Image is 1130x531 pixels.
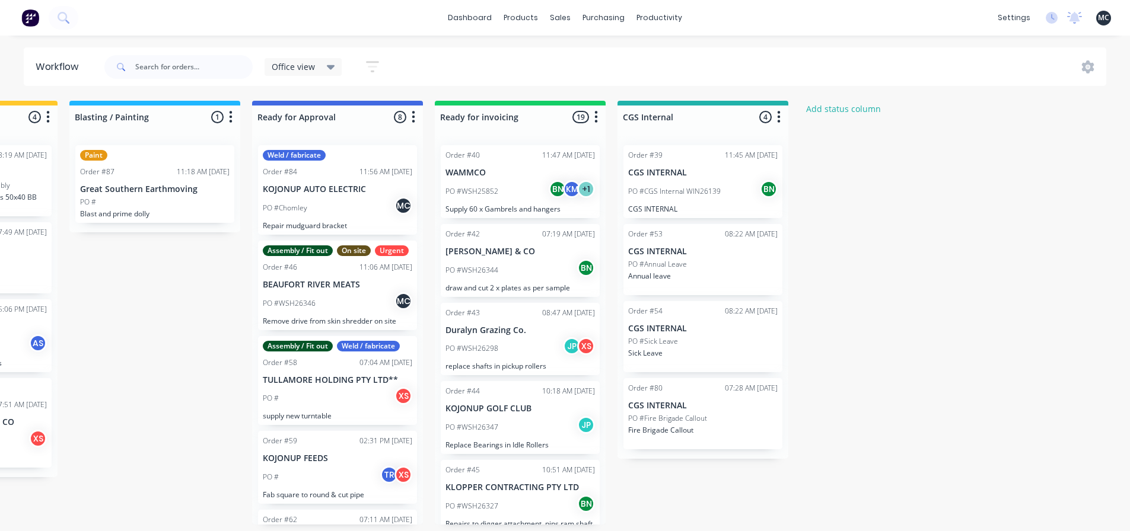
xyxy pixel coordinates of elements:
div: Paint [80,150,107,161]
span: MC [1098,12,1109,23]
div: XS [577,337,595,355]
p: WAMMCO [445,168,595,178]
div: 11:45 AM [DATE] [725,150,778,161]
div: products [498,9,544,27]
div: Order #3911:45 AM [DATE]CGS INTERNALPO #CGS Internal WIN26139BNCGS INTERNAL [623,145,782,218]
div: MC [394,197,412,215]
div: JP [563,337,581,355]
div: Order #43 [445,308,480,318]
div: purchasing [577,9,631,27]
p: PO #CGS Internal WIN26139 [628,186,721,197]
div: XS [394,466,412,484]
div: Order #87 [80,167,114,177]
p: Remove drive from skin shredder on site [263,316,412,325]
div: 11:47 AM [DATE] [542,150,595,161]
div: + 1 [577,180,595,198]
div: Order #44 [445,386,480,396]
a: dashboard [442,9,498,27]
div: 10:51 AM [DATE] [542,465,595,475]
div: Order #62 [263,514,297,525]
div: 07:28 AM [DATE] [725,383,778,394]
span: Office view [272,60,315,73]
div: Assembly / Fit outWeld / fabricateOrder #5807:04 AM [DATE]TULLAMORE HOLDING PTY LTD**PO #XSsupply... [258,336,417,426]
div: Assembly / Fit out [263,245,333,256]
p: Duralyn Grazing Co. [445,325,595,335]
div: Order #59 [263,436,297,446]
p: PO #Sick Leave [628,336,678,347]
div: Order #46 [263,262,297,273]
div: Order #4207:19 AM [DATE][PERSON_NAME] & COPO #WSH26344BNdraw and cut 2 x plates as per sample [441,224,600,297]
div: Order #4410:18 AM [DATE]KOJONUP GOLF CLUBPO #WSH26347JPReplace Bearings in Idle Rollers [441,381,600,454]
p: Sick Leave [628,348,778,357]
div: Weld / fabricateOrder #8411:56 AM [DATE]KOJONUP AUTO ELECTRICPO #ChomleyMCRepair mudguard bracket [258,145,417,235]
div: productivity [631,9,688,27]
p: Repair mudguard bracket [263,221,412,230]
div: 02:31 PM [DATE] [359,436,412,446]
div: Order #42 [445,229,480,239]
p: CGS INTERNAL [628,204,778,213]
div: Order #5408:22 AM [DATE]CGS INTERNALPO #Sick LeaveSick Leave [623,301,782,372]
div: Order #39 [628,150,663,161]
div: Workflow [36,60,84,74]
div: On site [337,245,371,256]
div: settings [992,9,1036,27]
div: Order #4308:47 AM [DATE]Duralyn Grazing Co.PO #WSH26298JPXSreplace shafts in pickup rollers [441,303,600,376]
p: Blast and prime dolly [80,209,230,218]
div: Order #8007:28 AM [DATE]CGS INTERNALPO #Fire Brigade CalloutFire Brigade Callout [623,378,782,449]
div: 11:18 AM [DATE] [177,167,230,177]
div: Order #4011:47 AM [DATE]WAMMCOPO #WSH25852BNKM+1Supply 60 x Gambrels and hangers [441,145,600,218]
div: TR [380,466,398,484]
div: sales [544,9,577,27]
p: PO #WSH26347 [445,422,498,433]
div: Order #54 [628,306,663,316]
div: Order #5902:31 PM [DATE]KOJONUP FEEDSPO #TRXSFab square to round & cut pipe [258,431,417,504]
p: KOJONUP FEEDS [263,453,412,463]
div: Order #45 [445,465,480,475]
p: PO # [80,197,96,207]
div: 11:06 AM [DATE] [359,262,412,273]
div: 08:22 AM [DATE] [725,229,778,239]
div: Assembly / Fit outOn siteUrgentOrder #4611:06 AM [DATE]BEAUFORT RIVER MEATSPO #WSH26346MCRemove d... [258,241,417,330]
p: PO #WSH26344 [445,265,498,276]
div: XS [29,430,47,447]
p: CGS INTERNAL [628,324,778,334]
div: Order #40 [445,150,480,161]
p: Annual leave [628,271,778,280]
p: supply new turntable [263,411,412,420]
p: PO # [263,393,279,404]
div: PaintOrder #8711:18 AM [DATE]Great Southern EarthmovingPO #Blast and prime dolly [75,145,234,223]
div: KM [563,180,581,198]
div: Order #84 [263,167,297,177]
div: Weld / fabricate [337,341,400,351]
p: Fire Brigade Callout [628,426,778,434]
div: Order #80 [628,383,663,394]
div: Order #53 [628,229,663,239]
p: [PERSON_NAME] & CO [445,247,595,257]
div: XS [394,387,412,405]
div: 08:47 AM [DATE] [542,308,595,318]
p: PO # [263,472,279,482]
p: PO #WSH26346 [263,298,316,309]
p: Great Southern Earthmoving [80,184,230,194]
p: KLOPPER CONTRACTING PTY LTD [445,482,595,492]
p: CGS INTERNAL [628,401,778,411]
div: 07:04 AM [DATE] [359,357,412,368]
p: Fab square to round & cut pipe [263,490,412,499]
p: PO #WSH26327 [445,501,498,511]
p: Replace Bearings in Idle Rollers [445,440,595,449]
div: 11:56 AM [DATE] [359,167,412,177]
div: 07:11 AM [DATE] [359,514,412,525]
div: BN [760,180,778,198]
p: PO #Annual Leave [628,259,687,270]
div: 08:22 AM [DATE] [725,306,778,316]
p: PO #WSH26298 [445,343,498,354]
p: PO #Chomley [263,203,307,213]
div: 07:19 AM [DATE] [542,229,595,239]
div: BN [549,180,566,198]
div: BN [577,495,595,513]
div: Urgent [375,245,409,256]
p: Supply 60 x Gambrels and hangers [445,204,595,213]
p: CGS INTERNAL [628,168,778,178]
img: Factory [21,9,39,27]
p: draw and cut 2 x plates as per sample [445,283,595,292]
